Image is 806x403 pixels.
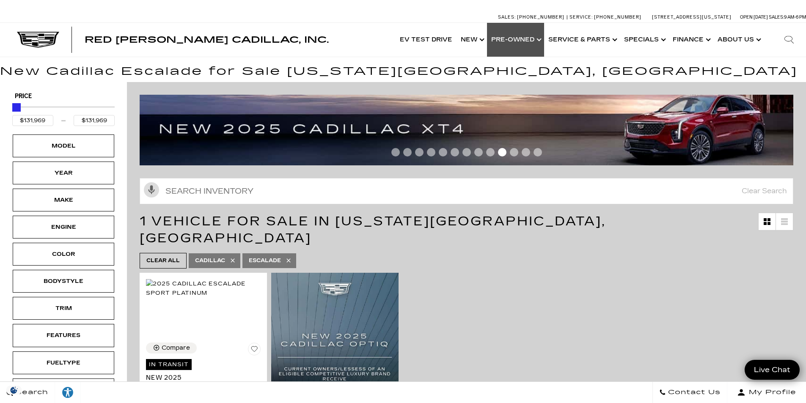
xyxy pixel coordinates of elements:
span: Cadillac [195,255,225,266]
span: Go to slide 10 [498,148,506,156]
a: In TransitNew 2025Cadillac Escalade Sport Platinum [146,359,261,399]
img: Opt-Out Icon [4,386,24,395]
span: Go to slide 6 [451,148,459,156]
input: Maximum [74,115,115,126]
a: Sales: [PHONE_NUMBER] [498,15,567,19]
input: Minimum [12,115,53,126]
div: Trim [42,304,85,313]
span: Open [DATE] [740,14,768,20]
a: Service & Parts [544,23,620,57]
button: Open user profile menu [727,382,806,403]
span: Go to slide 1 [391,148,400,156]
img: Cadillac Dark Logo with Cadillac White Text [17,32,59,48]
div: Engine [42,222,85,232]
a: Pre-Owned [487,23,544,57]
input: Search Inventory [140,178,793,204]
a: Live Chat [745,360,800,380]
span: 9 AM-6 PM [784,14,806,20]
span: Escalade [249,255,281,266]
h5: Price [15,93,112,100]
a: Red [PERSON_NAME] Cadillac, Inc. [85,36,329,44]
span: Go to slide 7 [462,148,471,156]
span: Service: [569,14,593,20]
span: Sales: [769,14,784,20]
span: Go to slide 5 [439,148,447,156]
div: Color [42,249,85,259]
a: EV Test Drive [396,23,457,57]
a: [STREET_ADDRESS][US_STATE] [652,14,732,20]
span: Clear All [146,255,180,266]
span: Go to slide 8 [474,148,483,156]
div: Maximum Price [12,103,21,112]
span: [PHONE_NUMBER] [594,14,641,20]
a: New [457,23,487,57]
div: EngineEngine [13,216,114,239]
a: About Us [713,23,764,57]
div: Price [12,100,115,126]
span: Sales: [498,14,516,20]
a: Service: [PHONE_NUMBER] [567,15,644,19]
span: Go to slide 13 [534,148,542,156]
span: Go to slide 9 [486,148,495,156]
div: Explore your accessibility options [55,386,80,399]
img: 2025 Cadillac Escalade Sport Platinum [146,279,261,298]
svg: Click to toggle on voice search [144,182,159,197]
a: Grid View [759,213,776,230]
span: In Transit [146,359,192,370]
span: Contact Us [666,387,721,398]
div: MakeMake [13,189,114,211]
span: Go to slide 2 [403,148,412,156]
div: ModelModel [13,134,114,157]
span: Go to slide 12 [522,148,530,156]
span: Go to slide 3 [415,148,424,156]
span: Go to slide 4 [427,148,435,156]
button: Compare Vehicle [146,343,197,354]
div: Features [42,331,85,340]
div: FeaturesFeatures [13,324,114,347]
div: Compare [162,344,190,352]
span: New 2025 [146,373,254,382]
div: Year [42,168,85,178]
div: Fueltype [42,358,85,367]
span: Search [13,387,48,398]
button: Save Vehicle [248,343,261,359]
div: FueltypeFueltype [13,351,114,374]
div: BodystyleBodystyle [13,270,114,293]
a: Specials [620,23,668,57]
a: Contact Us [652,382,727,403]
img: 2504-April-FOM-XT4-APR9 [140,95,800,165]
div: Bodystyle [42,277,85,286]
div: YearYear [13,162,114,184]
span: [PHONE_NUMBER] [517,14,564,20]
div: TrimTrim [13,297,114,320]
a: Finance [668,23,713,57]
div: Make [42,195,85,205]
div: TransmissionTransmission [13,378,114,401]
section: Click to Open Cookie Consent Modal [4,386,24,395]
span: Go to slide 11 [510,148,518,156]
div: Model [42,141,85,151]
span: Live Chat [750,365,795,375]
span: 1 Vehicle for Sale in [US_STATE][GEOGRAPHIC_DATA], [GEOGRAPHIC_DATA] [140,214,606,246]
div: Search [772,23,806,57]
a: Explore your accessibility options [55,382,81,403]
div: ColorColor [13,243,114,266]
span: Red [PERSON_NAME] Cadillac, Inc. [85,35,329,45]
span: My Profile [745,387,796,398]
